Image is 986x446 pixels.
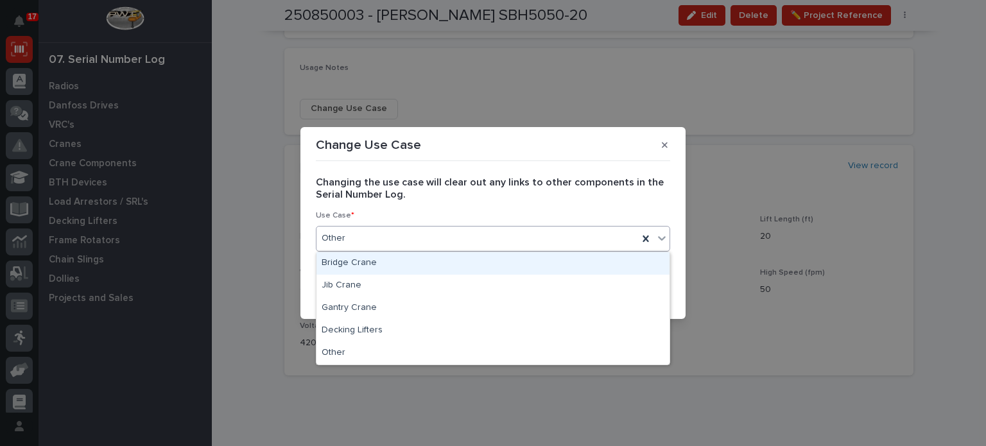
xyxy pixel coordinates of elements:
h2: Changing the use case will clear out any links to other components in the Serial Number Log. [316,176,670,201]
div: Other [316,342,670,365]
span: Other [322,232,345,245]
p: Change Use Case [316,137,421,153]
div: Bridge Crane [316,252,670,275]
span: Use Case [316,212,354,219]
div: Gantry Crane [316,297,670,320]
div: Decking Lifters [316,320,670,342]
div: Jib Crane [316,275,670,297]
